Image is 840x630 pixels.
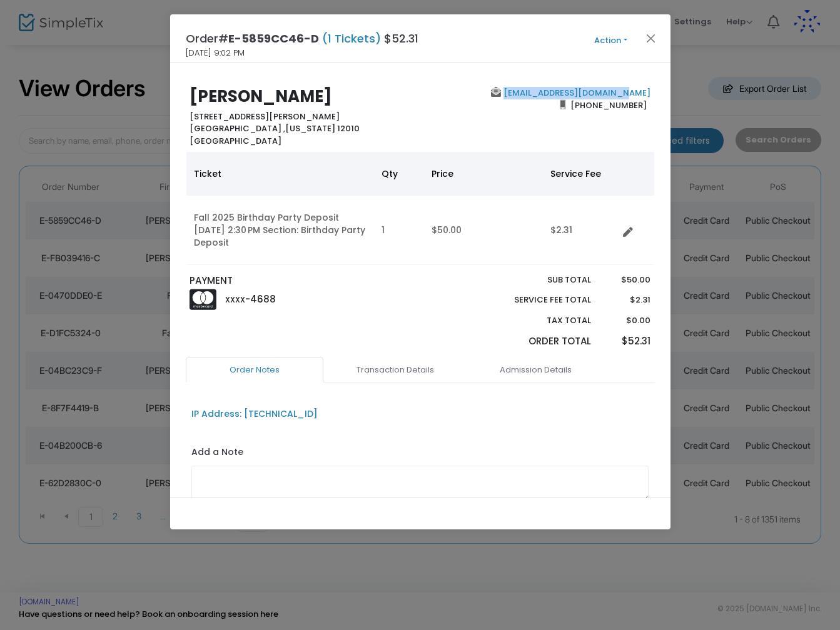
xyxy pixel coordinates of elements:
span: [DATE] 9:02 PM [186,47,245,59]
span: (1 Tickets) [319,31,384,46]
p: Service Fee Total [485,294,592,306]
p: PAYMENT [190,274,414,288]
div: IP Address: [TECHNICAL_ID] [191,407,318,421]
label: Add a Note [191,446,243,462]
span: XXXX [225,294,245,305]
button: Close [642,30,659,46]
td: $2.31 [543,196,618,265]
th: Service Fee [543,152,618,196]
span: -4688 [245,292,276,306]
th: Qty [374,152,424,196]
a: [EMAIL_ADDRESS][DOMAIN_NAME] [501,87,650,99]
div: Data table [186,152,654,265]
td: 1 [374,196,424,265]
p: $50.00 [604,274,650,286]
span: E-5859CC46-D [228,31,319,46]
a: Transaction Details [326,357,464,383]
th: Price [424,152,543,196]
p: $0.00 [604,314,650,327]
a: Admission Details [467,357,605,383]
p: Order Total [485,334,592,349]
p: $2.31 [604,294,650,306]
td: Fall 2025 Birthday Party Deposit [DATE] 2:30 PM Section: Birthday Party Deposit [186,196,374,265]
span: [GEOGRAPHIC_DATA] , [190,122,285,134]
th: Ticket [186,152,374,196]
b: [PERSON_NAME] [190,85,332,107]
span: [PHONE_NUMBER] [566,95,650,115]
p: $52.31 [604,334,650,349]
td: $50.00 [424,196,543,265]
button: Action [574,34,649,47]
p: Tax Total [485,314,592,327]
a: Order Notes [186,357,323,383]
p: Sub total [485,274,592,286]
h4: Order# $52.31 [186,30,418,47]
b: [STREET_ADDRESS][PERSON_NAME] [US_STATE] 12010 [GEOGRAPHIC_DATA] [190,111,360,147]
